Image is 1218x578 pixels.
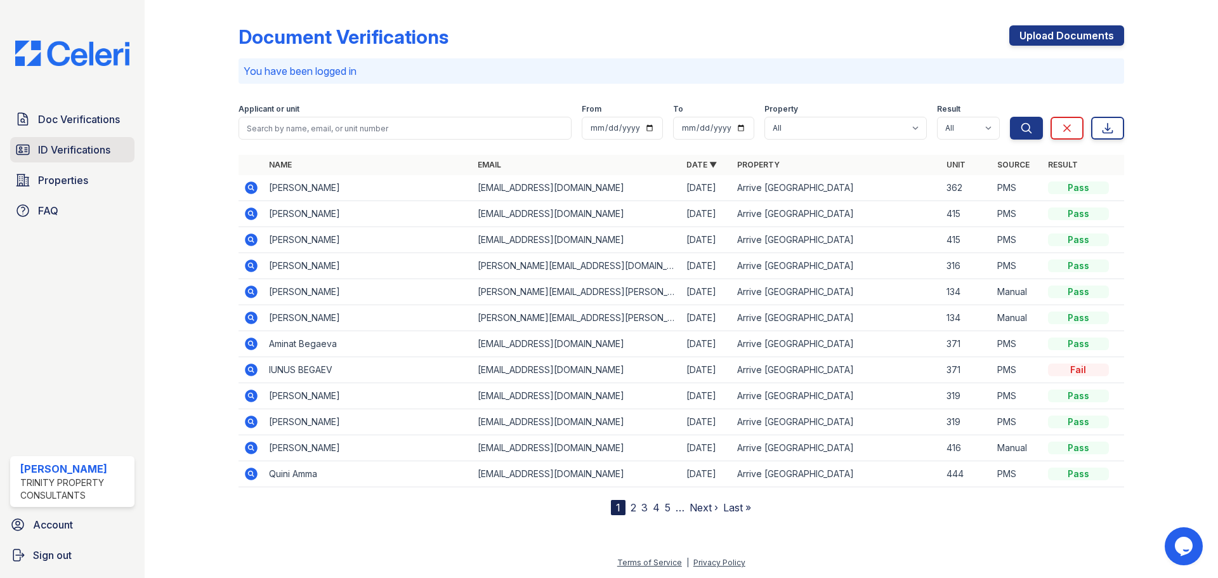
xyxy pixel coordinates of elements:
input: Search by name, email, or unit number [239,117,572,140]
td: PMS [992,253,1043,279]
label: From [582,104,601,114]
td: [EMAIL_ADDRESS][DOMAIN_NAME] [473,357,681,383]
td: [PERSON_NAME][EMAIL_ADDRESS][DOMAIN_NAME] [473,253,681,279]
td: Arrive [GEOGRAPHIC_DATA] [732,279,941,305]
td: PMS [992,227,1043,253]
td: Arrive [GEOGRAPHIC_DATA] [732,305,941,331]
img: CE_Logo_Blue-a8612792a0a2168367f1c8372b55b34899dd931a85d93a1a3d3e32e68fde9ad4.png [5,41,140,66]
td: [DATE] [681,175,732,201]
div: Fail [1048,364,1109,376]
a: Account [5,512,140,537]
a: Terms of Service [617,558,682,567]
div: Document Verifications [239,25,449,48]
td: [PERSON_NAME] [264,435,473,461]
td: [DATE] [681,357,732,383]
td: Quini Amma [264,461,473,487]
td: Arrive [GEOGRAPHIC_DATA] [732,201,941,227]
td: [PERSON_NAME] [264,253,473,279]
td: [EMAIL_ADDRESS][DOMAIN_NAME] [473,383,681,409]
label: To [673,104,683,114]
td: Manual [992,305,1043,331]
a: Property [737,160,780,169]
a: 2 [631,501,636,514]
td: 362 [941,175,992,201]
iframe: chat widget [1165,527,1205,565]
a: FAQ [10,198,134,223]
div: 1 [611,500,625,515]
td: [PERSON_NAME] [264,305,473,331]
td: Arrive [GEOGRAPHIC_DATA] [732,253,941,279]
span: … [676,500,684,515]
span: Account [33,517,73,532]
td: [EMAIL_ADDRESS][DOMAIN_NAME] [473,175,681,201]
td: [DATE] [681,435,732,461]
a: Source [997,160,1030,169]
td: Aminat Begaeva [264,331,473,357]
div: Pass [1048,312,1109,324]
td: PMS [992,383,1043,409]
td: PMS [992,409,1043,435]
td: PMS [992,331,1043,357]
div: Pass [1048,181,1109,194]
td: [PERSON_NAME][EMAIL_ADDRESS][PERSON_NAME][DOMAIN_NAME] [473,279,681,305]
td: 134 [941,305,992,331]
td: [PERSON_NAME] [264,383,473,409]
td: PMS [992,461,1043,487]
td: [PERSON_NAME] [264,201,473,227]
div: Pass [1048,338,1109,350]
td: 316 [941,253,992,279]
td: [DATE] [681,253,732,279]
a: Name [269,160,292,169]
td: [EMAIL_ADDRESS][DOMAIN_NAME] [473,227,681,253]
td: [DATE] [681,227,732,253]
button: Sign out [5,542,140,568]
a: Date ▼ [686,160,717,169]
td: [EMAIL_ADDRESS][DOMAIN_NAME] [473,201,681,227]
td: Arrive [GEOGRAPHIC_DATA] [732,357,941,383]
span: Sign out [33,548,72,563]
a: Last » [723,501,751,514]
a: Properties [10,167,134,193]
p: You have been logged in [244,63,1119,79]
span: Properties [38,173,88,188]
a: Next › [690,501,718,514]
div: Pass [1048,468,1109,480]
td: [DATE] [681,409,732,435]
a: Unit [946,160,966,169]
a: Email [478,160,501,169]
td: Manual [992,435,1043,461]
label: Result [937,104,960,114]
td: Arrive [GEOGRAPHIC_DATA] [732,227,941,253]
td: [EMAIL_ADDRESS][DOMAIN_NAME] [473,461,681,487]
span: FAQ [38,203,58,218]
div: Pass [1048,442,1109,454]
td: Arrive [GEOGRAPHIC_DATA] [732,461,941,487]
td: 319 [941,409,992,435]
td: [EMAIL_ADDRESS][DOMAIN_NAME] [473,409,681,435]
td: Arrive [GEOGRAPHIC_DATA] [732,331,941,357]
a: 4 [653,501,660,514]
td: [DATE] [681,461,732,487]
div: Pass [1048,286,1109,298]
td: [DATE] [681,305,732,331]
td: 415 [941,227,992,253]
div: Trinity Property Consultants [20,476,129,502]
td: Manual [992,279,1043,305]
td: 371 [941,357,992,383]
a: Upload Documents [1009,25,1124,46]
a: Doc Verifications [10,107,134,132]
td: Arrive [GEOGRAPHIC_DATA] [732,175,941,201]
td: 371 [941,331,992,357]
td: Arrive [GEOGRAPHIC_DATA] [732,409,941,435]
td: Arrive [GEOGRAPHIC_DATA] [732,383,941,409]
td: Arrive [GEOGRAPHIC_DATA] [732,435,941,461]
a: 5 [665,501,671,514]
label: Applicant or unit [239,104,299,114]
td: [DATE] [681,201,732,227]
div: Pass [1048,259,1109,272]
td: PMS [992,201,1043,227]
td: 415 [941,201,992,227]
a: Privacy Policy [693,558,745,567]
td: 416 [941,435,992,461]
td: [DATE] [681,331,732,357]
